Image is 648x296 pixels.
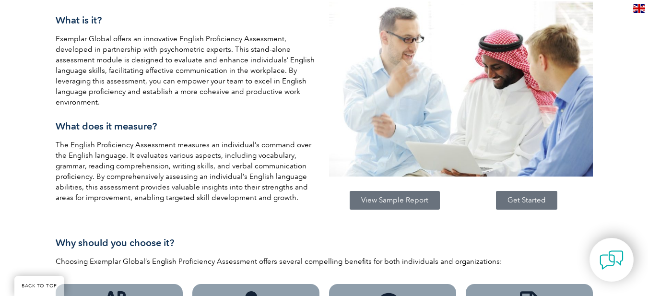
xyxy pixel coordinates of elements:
[56,237,593,249] h3: Why should you choose it?
[56,34,319,107] p: Exemplar Global offers an innovative English Proficiency Assessment, developed in partnership wit...
[56,256,593,267] p: Choosing Exemplar Global’s English Proficiency Assessment offers several compelling benefits for ...
[507,197,546,204] span: Get Started
[56,14,319,26] h3: What is it?
[633,4,645,13] img: en
[56,120,319,132] h3: What does it measure?
[14,276,64,296] a: BACK TO TOP
[600,248,624,272] img: contact-chat.png
[329,1,593,177] img: multiculture
[350,191,440,210] a: View Sample Report
[361,197,428,204] span: View Sample Report
[56,140,319,203] p: The English Proficiency Assessment measures an individual’s command over the English language. It...
[496,191,557,210] a: Get Started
